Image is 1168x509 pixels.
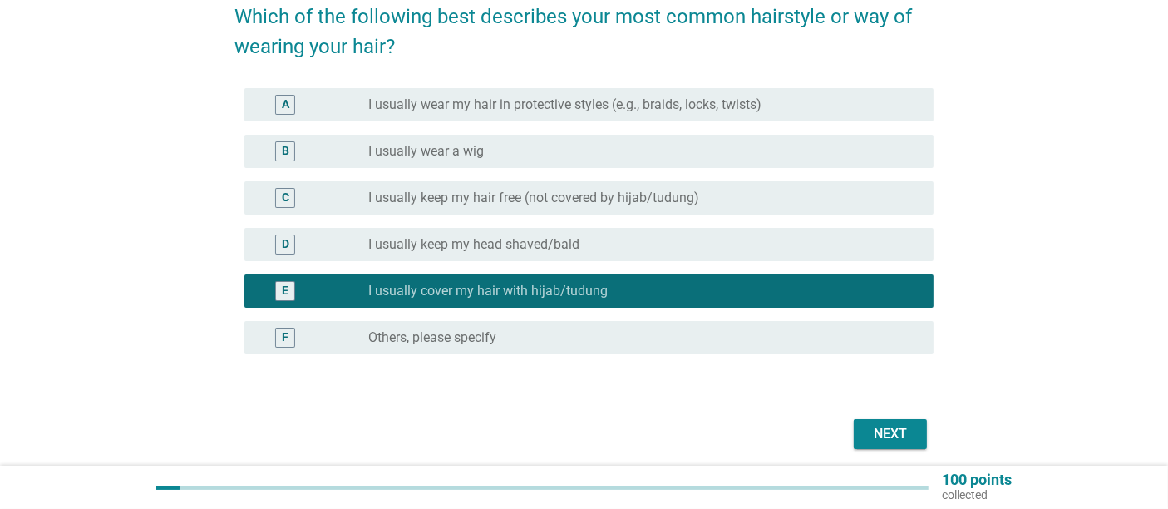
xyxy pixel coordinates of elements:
div: B [282,143,289,161]
div: D [282,236,289,254]
p: 100 points [942,472,1012,487]
p: collected [942,487,1012,502]
div: A [282,96,289,114]
div: F [282,329,288,347]
label: I usually keep my head shaved/bald [368,236,579,253]
button: Next [854,419,927,449]
label: Others, please specify [368,329,496,346]
label: I usually wear my hair in protective styles (e.g., braids, locks, twists) [368,96,761,113]
div: Next [867,424,914,444]
label: I usually keep my hair free (not covered by hijab/tudung) [368,190,699,206]
label: I usually cover my hair with hijab/tudung [368,283,608,299]
label: I usually wear a wig [368,143,484,160]
div: E [282,283,288,300]
div: C [282,190,289,207]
